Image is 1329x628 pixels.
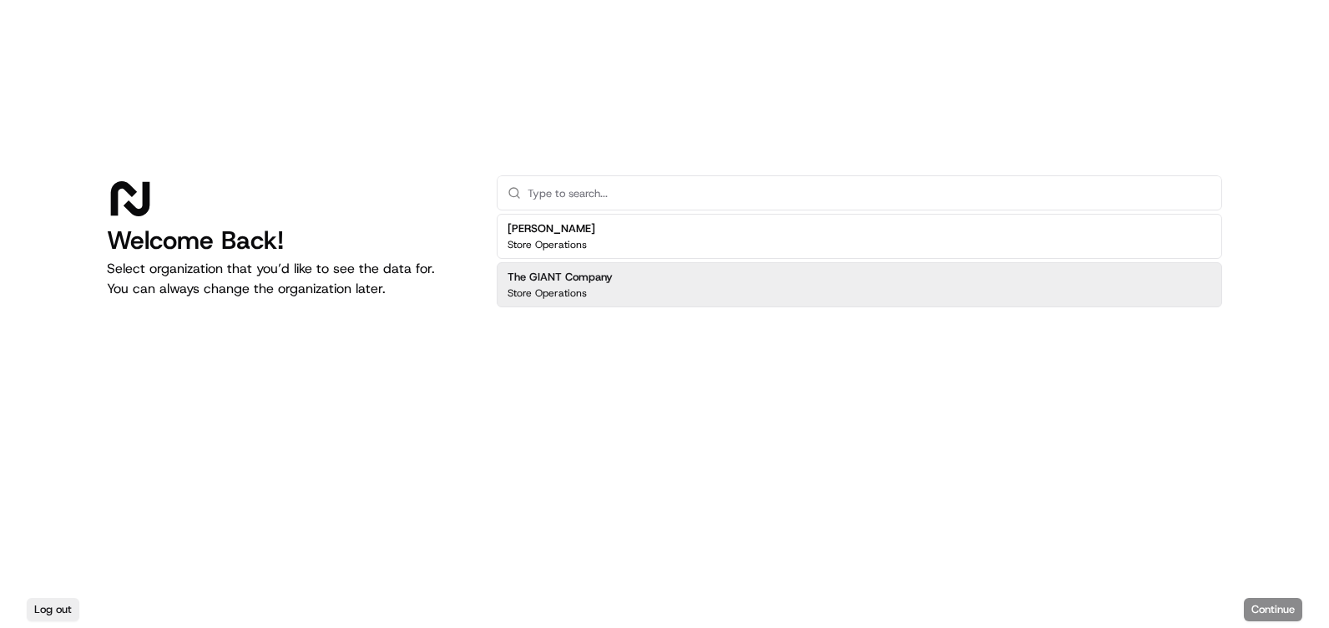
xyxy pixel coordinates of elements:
[508,238,587,251] p: Store Operations
[497,210,1222,311] div: Suggestions
[508,286,587,300] p: Store Operations
[27,598,79,621] button: Log out
[107,225,470,256] h1: Welcome Back!
[528,176,1211,210] input: Type to search...
[508,221,595,236] h2: [PERSON_NAME]
[508,270,613,285] h2: The GIANT Company
[107,259,470,299] p: Select organization that you’d like to see the data for. You can always change the organization l...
